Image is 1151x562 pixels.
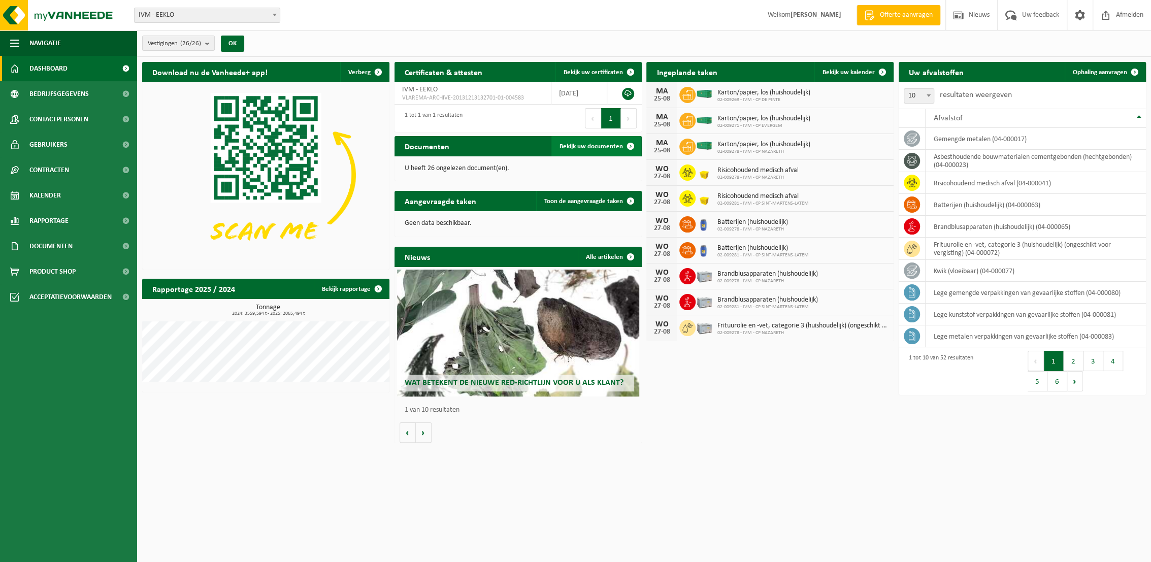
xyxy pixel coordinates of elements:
td: risicohoudend medisch afval (04-000041) [926,172,1146,194]
div: MA [651,87,672,95]
h3: Tonnage [147,304,389,316]
div: WO [651,217,672,225]
button: 3 [1083,351,1103,371]
span: Product Shop [29,259,76,284]
a: Offerte aanvragen [857,5,940,25]
span: VLAREMA-ARCHIVE-20131213132701-01-004583 [402,94,543,102]
count: (26/26) [180,40,201,47]
div: 25-08 [651,121,672,128]
span: 10 [904,89,934,103]
td: batterijen (huishoudelijk) (04-000063) [926,194,1146,216]
a: Wat betekent de nieuwe RED-richtlijn voor u als klant? [397,270,639,396]
div: MA [651,113,672,121]
h2: Download nu de Vanheede+ app! [142,62,278,82]
img: LP-SB-00030-HPE-22 [696,189,713,206]
td: asbesthoudende bouwmaterialen cementgebonden (hechtgebonden) (04-000023) [926,150,1146,172]
span: Toon de aangevraagde taken [544,198,623,205]
div: WO [651,191,672,199]
span: Contracten [29,157,69,183]
div: 27-08 [651,303,672,310]
img: LP-OT-00060-HPE-21 [696,241,713,258]
span: IVM - EEKLO [134,8,280,23]
span: Brandblusapparaten (huishoudelijk) [717,296,817,304]
td: kwik (vloeibaar) (04-000077) [926,260,1146,282]
button: OK [221,36,244,52]
span: Batterijen (huishoudelijk) [717,244,808,252]
td: lege kunststof verpakkingen van gevaarlijke stoffen (04-000081) [926,304,1146,325]
button: Previous [1028,351,1044,371]
button: Vestigingen(26/26) [142,36,215,51]
div: 1 tot 1 van 1 resultaten [400,107,463,129]
a: Bekijk uw certificaten [555,62,641,82]
span: Bekijk uw documenten [560,143,623,150]
h2: Nieuws [394,247,440,267]
h2: Certificaten & attesten [394,62,492,82]
span: Risicohoudend medisch afval [717,167,798,175]
img: PB-LB-0680-HPE-GY-11 [696,318,713,336]
div: WO [651,165,672,173]
span: 02-009281 - IVM - CP SINT-MARTENS-LATEM [717,201,808,207]
span: 02-009281 - IVM - CP SINT-MARTENS-LATEM [717,252,808,258]
div: 27-08 [651,328,672,336]
span: 02-009278 - IVM - CP NAZARETH [717,149,810,155]
div: WO [651,243,672,251]
span: 02-009281 - IVM - CP SINT-MARTENS-LATEM [717,304,817,310]
span: Karton/papier, los (huishoudelijk) [717,141,810,149]
button: 2 [1064,351,1083,371]
span: Offerte aanvragen [877,10,935,20]
div: 27-08 [651,277,672,284]
img: LP-OT-00060-HPE-21 [696,215,713,232]
h2: Rapportage 2025 / 2024 [142,279,245,299]
span: Karton/papier, los (huishoudelijk) [717,89,810,97]
td: frituurolie en -vet, categorie 3 (huishoudelijk) (ongeschikt voor vergisting) (04-000072) [926,238,1146,260]
button: Next [621,108,637,128]
span: Ophaling aanvragen [1073,69,1127,76]
span: Vestigingen [148,36,201,51]
span: 10 [904,88,934,104]
span: Frituurolie en -vet, categorie 3 (huishoudelijk) (ongeschikt voor vergisting) [717,322,889,330]
div: 27-08 [651,199,672,206]
span: Contactpersonen [29,107,88,132]
span: Bedrijfsgegevens [29,81,89,107]
strong: [PERSON_NAME] [791,11,841,19]
span: Batterijen (huishoudelijk) [717,218,787,226]
td: gemengde metalen (04-000017) [926,128,1146,150]
td: lege gemengde verpakkingen van gevaarlijke stoffen (04-000080) [926,282,1146,304]
p: Geen data beschikbaar. [405,220,632,227]
span: Dashboard [29,56,68,81]
span: 2024: 3559,594 t - 2025: 2065,494 t [147,311,389,316]
p: 1 van 10 resultaten [405,407,637,414]
span: Gebruikers [29,132,68,157]
span: Bekijk uw kalender [823,69,875,76]
div: WO [651,294,672,303]
span: Rapportage [29,208,69,234]
span: Afvalstof [933,114,962,122]
div: 27-08 [651,173,672,180]
button: 4 [1103,351,1123,371]
img: HK-XC-30-GN-00 [696,115,713,124]
td: [DATE] [551,82,607,105]
span: Kalender [29,183,61,208]
img: PB-LB-0680-HPE-GY-11 [696,292,713,310]
label: resultaten weergeven [939,91,1011,99]
p: U heeft 26 ongelezen document(en). [405,165,632,172]
td: lege metalen verpakkingen van gevaarlijke stoffen (04-000083) [926,325,1146,347]
a: Bekijk rapportage [314,279,388,299]
span: 02-009278 - IVM - CP NAZARETH [717,226,787,233]
h2: Uw afvalstoffen [899,62,973,82]
span: Verberg [348,69,371,76]
div: 27-08 [651,251,672,258]
a: Alle artikelen [578,247,641,267]
span: Risicohoudend medisch afval [717,192,808,201]
span: Documenten [29,234,73,259]
div: 27-08 [651,225,672,232]
div: WO [651,269,672,277]
button: Verberg [340,62,388,82]
span: 02-009271 - IVM - CP EVERGEM [717,123,810,129]
a: Bekijk uw kalender [814,62,893,82]
div: 1 tot 10 van 52 resultaten [904,350,973,392]
div: 25-08 [651,147,672,154]
span: IVM - EEKLO [135,8,280,22]
h2: Aangevraagde taken [394,191,486,211]
span: 02-009278 - IVM - CP NAZARETH [717,278,817,284]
